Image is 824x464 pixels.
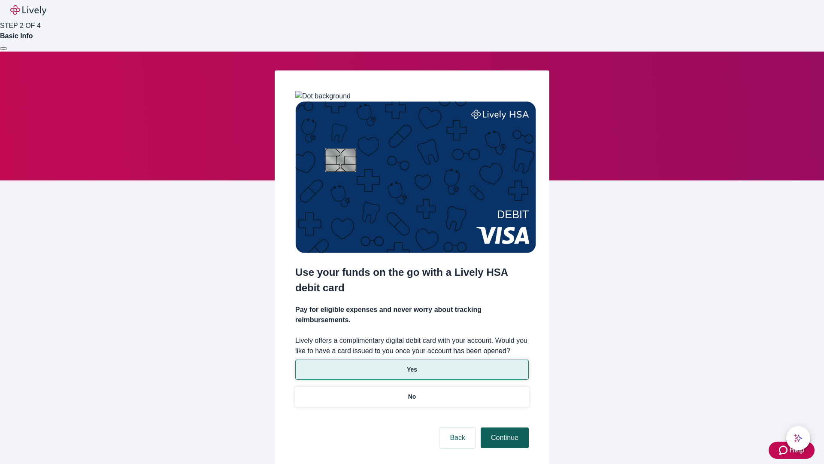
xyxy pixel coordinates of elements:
button: chat [786,426,810,450]
button: Yes [295,360,529,380]
svg: Zendesk support icon [779,445,789,455]
svg: Lively AI Assistant [794,434,803,443]
button: Back [439,427,476,448]
p: Yes [407,365,417,374]
button: Continue [481,427,529,448]
img: Debit card [295,101,536,253]
p: No [408,392,416,401]
img: Dot background [295,91,351,101]
label: Lively offers a complimentary digital debit card with your account. Would you like to have a card... [295,336,529,356]
h2: Use your funds on the go with a Lively HSA debit card [295,265,529,296]
h4: Pay for eligible expenses and never worry about tracking reimbursements. [295,305,529,325]
button: No [295,387,529,407]
button: Zendesk support iconHelp [769,442,815,459]
span: Help [789,445,804,455]
img: Lively [10,5,46,15]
